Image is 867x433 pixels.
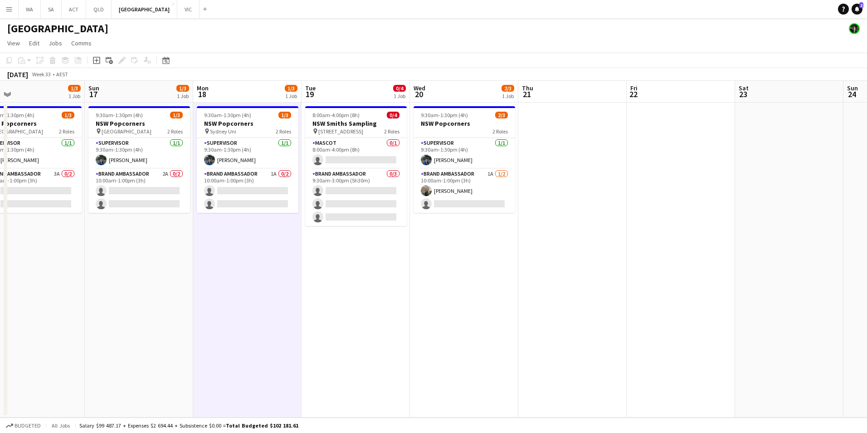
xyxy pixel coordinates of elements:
a: 2 [852,4,862,15]
span: Week 33 [30,71,53,78]
button: Budgeted [5,421,42,431]
a: Comms [68,37,95,49]
button: ACT [62,0,86,18]
a: Jobs [45,37,66,49]
div: Salary $99 487.17 + Expenses $2 694.44 + Subsistence $0.00 = [79,422,298,429]
span: View [7,39,20,47]
div: [DATE] [7,70,28,79]
div: AEST [56,71,68,78]
a: View [4,37,24,49]
button: SA [41,0,62,18]
span: All jobs [50,422,72,429]
a: Edit [25,37,43,49]
button: VIC [177,0,200,18]
button: WA [19,0,41,18]
span: 2 [859,2,863,8]
button: QLD [86,0,112,18]
h1: [GEOGRAPHIC_DATA] [7,22,108,35]
span: Jobs [49,39,62,47]
span: Comms [71,39,92,47]
span: Total Budgeted $102 181.61 [226,422,298,429]
app-user-avatar: Mauricio Torres Barquet [849,23,860,34]
span: Edit [29,39,39,47]
span: Budgeted [15,423,41,429]
button: [GEOGRAPHIC_DATA] [112,0,177,18]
